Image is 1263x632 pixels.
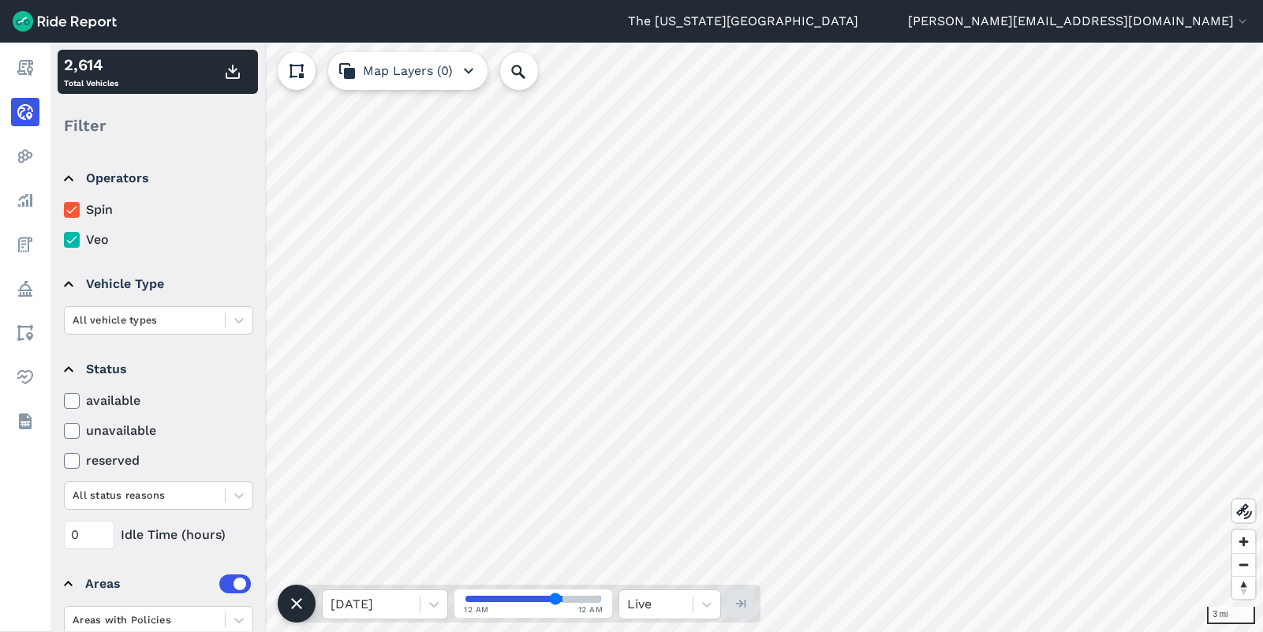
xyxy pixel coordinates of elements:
button: [PERSON_NAME][EMAIL_ADDRESS][DOMAIN_NAME] [908,12,1250,31]
a: Report [11,54,39,82]
label: reserved [64,451,253,470]
a: Health [11,363,39,391]
summary: Areas [64,562,251,606]
div: Total Vehicles [64,53,118,91]
a: Datasets [11,407,39,436]
summary: Status [64,347,251,391]
div: Filter [58,101,258,150]
summary: Vehicle Type [64,262,251,306]
label: Spin [64,200,253,219]
div: 3 mi [1207,607,1255,624]
span: 12 AM [464,604,489,615]
button: Zoom in [1232,530,1255,553]
canvas: Map [50,43,1263,632]
a: Realtime [11,98,39,126]
label: unavailable [64,421,253,440]
button: Map Layers (0) [328,52,488,90]
img: Ride Report [13,11,117,32]
summary: Operators [64,156,251,200]
div: Areas [85,574,251,593]
div: 2,614 [64,53,118,77]
a: Heatmaps [11,142,39,170]
span: 12 AM [578,604,603,615]
div: Idle Time (hours) [64,521,253,549]
button: Reset bearing to north [1232,576,1255,599]
label: available [64,391,253,410]
button: Zoom out [1232,553,1255,576]
a: Analyze [11,186,39,215]
a: Areas [11,319,39,347]
a: Policy [11,275,39,303]
a: Fees [11,230,39,259]
input: Search Location or Vehicles [500,52,563,90]
label: Veo [64,230,253,249]
a: The [US_STATE][GEOGRAPHIC_DATA] [628,12,858,31]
